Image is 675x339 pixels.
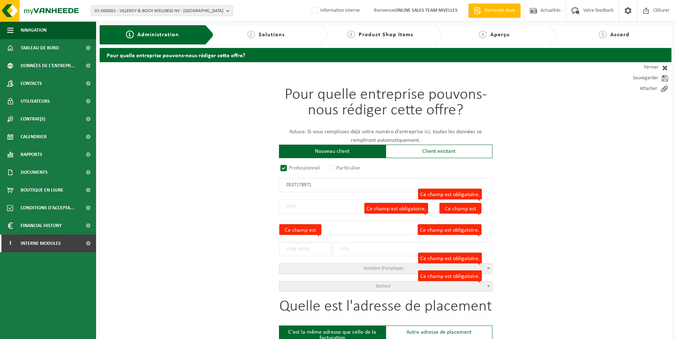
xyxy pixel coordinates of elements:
span: Solutions [259,32,285,38]
span: Contacts [21,75,42,92]
h2: Pour quelle entreprise pouvons-nous rédiger cette offre? [100,48,671,62]
span: Accord [610,32,629,38]
span: 5 [599,31,607,38]
span: Navigation [21,21,47,39]
a: 5Accord [561,31,668,39]
input: Numéro d'entreprise [279,178,492,192]
h1: Pour quelle entreprise pouvons-nous rédiger cette offre? [279,87,492,122]
span: 1 [126,31,134,38]
a: Fermer [607,62,671,73]
div: Client existant [386,145,492,158]
span: Calendrier [21,128,47,146]
label: Ce champ est obligatoire. [418,270,482,281]
label: Ce champ est obligatoire. [279,224,321,235]
span: Demande devis [483,7,517,14]
span: Conditions d'accepta... [21,199,74,217]
span: 2 [247,31,255,38]
label: Professionnel [279,163,322,173]
input: code postal [279,242,332,256]
span: Utilisateurs [21,92,50,110]
span: Données de l'entrepr... [21,57,75,75]
span: Boutique en ligne [21,181,63,199]
a: Sauvegarder [607,73,671,84]
label: Information interne [310,5,360,16]
label: Ce champ est obligatoire. [418,253,482,263]
a: Attacher [607,84,671,94]
span: Tableau de bord [21,39,59,57]
span: 3 [347,31,355,38]
p: Astuce: Si vous remplissez déjà votre numéro d'entreprise ici, toutes les données se rempliront a... [279,128,492,145]
span: Nombre d'employés [364,266,404,271]
span: I [7,235,14,252]
a: Demande devis [468,4,521,18]
span: Administration [137,32,179,38]
span: Contrat(s) [21,110,45,128]
span: Rapports [21,146,42,163]
span: Aperçu [490,32,510,38]
label: Ce champ est obligatoire. [364,203,428,214]
input: Ville [333,242,492,256]
span: Interne modules [21,235,61,252]
span: Documents [21,163,48,181]
a: 4Aperçu [446,31,543,39]
a: 1Administration [105,31,200,39]
button: 01-000001 - VILLEROY & BOCH WELLNESS NV - [GEOGRAPHIC_DATA] [91,5,233,16]
a: 2Solutions [217,31,314,39]
label: Ce champ est obligatoire. [418,224,481,235]
a: 3Product Shop Items [332,31,428,39]
span: Financial History [21,217,62,235]
input: Nom [279,199,492,214]
label: Particulier [326,163,363,173]
span: 01-000001 - VILLEROY & BOCH WELLNESS NV - [GEOGRAPHIC_DATA] [95,6,223,16]
label: Ce champ est obligatoire. [418,189,482,199]
input: Rue [279,221,439,235]
span: Secteur [376,284,391,289]
span: 4 [479,31,487,38]
strong: ONLINE SALES TEAM NIVELLES [395,8,458,13]
label: Ce champ est obligatoire. [439,203,481,214]
div: Nouveau client [279,145,386,158]
h1: Quelle est l'adresse de placement [279,299,492,318]
span: Product Shop Items [359,32,413,38]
